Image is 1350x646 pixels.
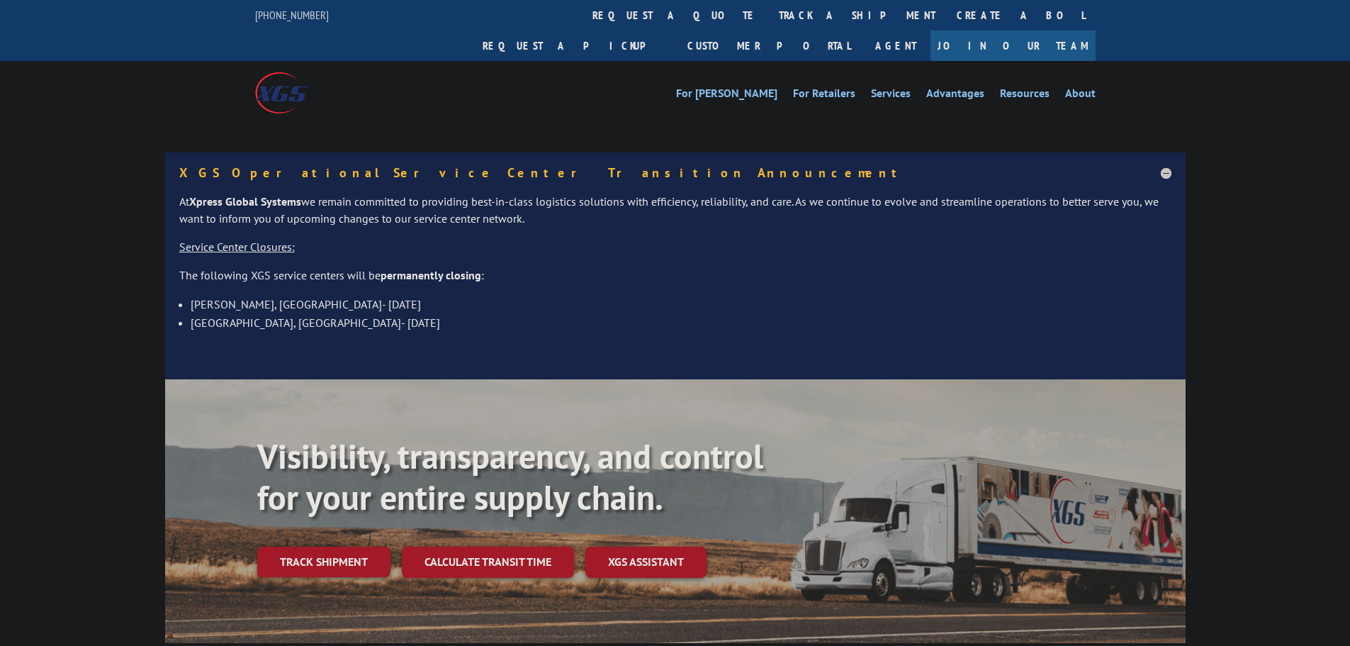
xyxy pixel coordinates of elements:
a: Resources [1000,88,1050,104]
strong: permanently closing [381,268,481,282]
a: Advantages [926,88,984,104]
a: Request a pickup [472,30,677,61]
a: For [PERSON_NAME] [676,88,777,104]
a: Agent [861,30,930,61]
li: [PERSON_NAME], [GEOGRAPHIC_DATA]- [DATE] [191,295,1171,313]
u: Service Center Closures: [179,240,295,254]
p: At we remain committed to providing best-in-class logistics solutions with efficiency, reliabilit... [179,194,1171,239]
a: Join Our Team [930,30,1096,61]
a: Customer Portal [677,30,861,61]
h5: XGS Operational Service Center Transition Announcement [179,167,1171,179]
a: Track shipment [257,547,390,577]
a: Calculate transit time [402,547,574,577]
a: About [1065,88,1096,104]
a: Services [871,88,911,104]
a: XGS ASSISTANT [585,547,707,577]
a: For Retailers [793,88,855,104]
strong: Xpress Global Systems [189,194,301,208]
li: [GEOGRAPHIC_DATA], [GEOGRAPHIC_DATA]- [DATE] [191,313,1171,332]
b: Visibility, transparency, and control for your entire supply chain. [257,434,763,519]
a: [PHONE_NUMBER] [255,8,329,22]
p: The following XGS service centers will be : [179,267,1171,296]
